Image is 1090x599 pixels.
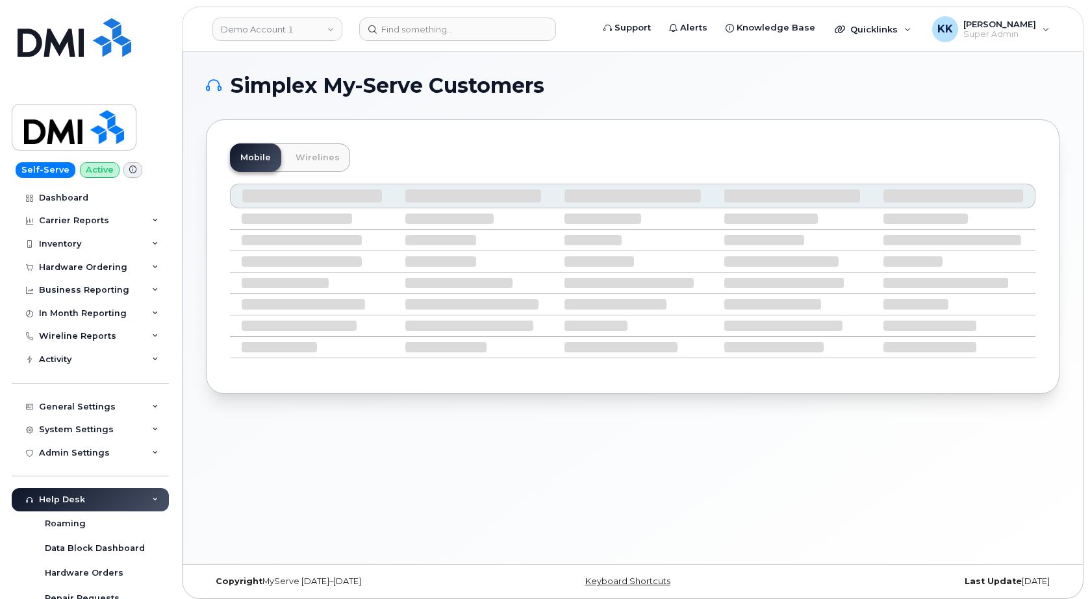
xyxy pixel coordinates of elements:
[206,576,490,587] div: MyServe [DATE]–[DATE]
[965,576,1022,586] strong: Last Update
[775,576,1059,587] div: [DATE]
[285,143,350,172] a: Wirelines
[231,76,544,95] span: Simplex My-Serve Customers
[216,576,262,586] strong: Copyright
[230,143,281,172] a: Mobile
[585,576,670,586] a: Keyboard Shortcuts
